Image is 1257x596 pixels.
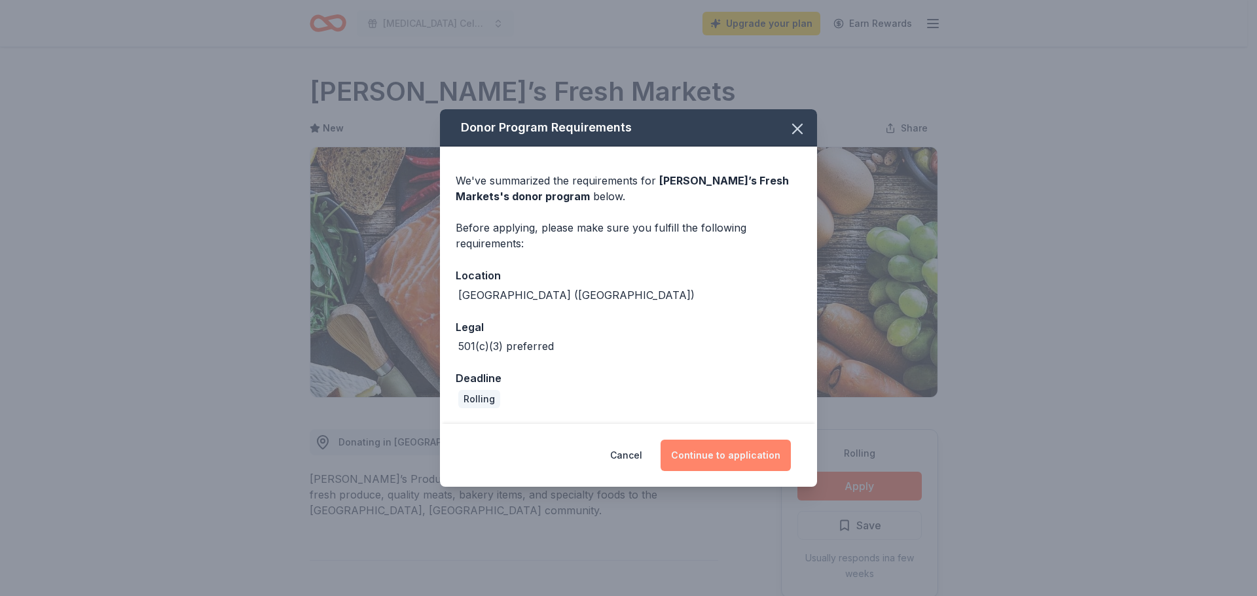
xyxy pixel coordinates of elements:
div: Before applying, please make sure you fulfill the following requirements: [456,220,801,251]
div: Deadline [456,370,801,387]
div: Location [456,267,801,284]
div: [GEOGRAPHIC_DATA] ([GEOGRAPHIC_DATA]) [458,287,695,303]
div: We've summarized the requirements for below. [456,173,801,204]
button: Cancel [610,440,642,471]
div: Donor Program Requirements [440,109,817,147]
button: Continue to application [661,440,791,471]
div: Rolling [458,390,500,408]
div: Legal [456,319,801,336]
div: 501(c)(3) preferred [458,338,554,354]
